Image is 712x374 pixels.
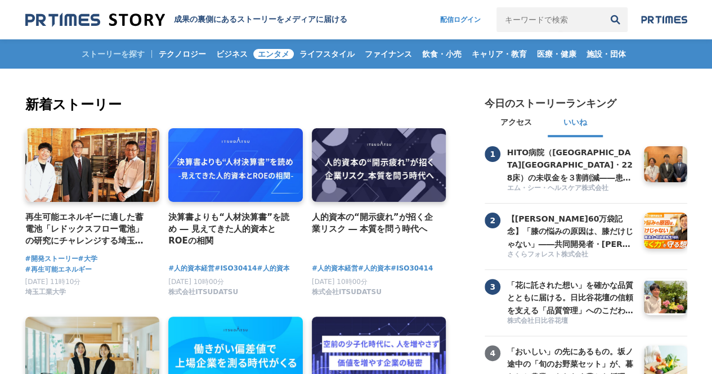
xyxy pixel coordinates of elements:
a: 施設・団体 [582,39,630,69]
a: 「花に託された想い」を確かな品質とともに届ける。日比谷花壇の信頼を支える「品質管理」へのこだわりとは。 [507,279,635,315]
a: #人的資本 [358,263,391,274]
a: #ISO30414 [214,263,257,274]
span: [DATE] 10時00分 [168,278,224,286]
a: テクノロジー [154,39,211,69]
span: ライフスタイル [295,49,359,59]
a: エンタメ [253,39,294,69]
a: #大学 [78,254,97,264]
a: 配信ログイン [429,7,492,32]
span: [DATE] 11時10分 [25,278,81,286]
h3: 「花に託された想い」を確かな品質とともに届ける。日比谷花壇の信頼を支える「品質管理」へのこだわりとは。 [507,279,635,317]
a: 決算書よりも“人材決算書”を読め ― 見えてきた人的資本とROEの相関 [168,211,294,247]
span: 埼玉工業大学 [25,287,66,297]
a: #人的資本経営 [312,263,358,274]
span: エム・シー・ヘルスケア株式会社 [507,183,608,193]
span: キャリア・教育 [467,49,531,59]
h1: 成果の裏側にあるストーリーをメディアに届ける [174,15,347,25]
a: #開発ストーリー [25,254,78,264]
a: 株式会社ITSUDATSU [312,291,382,299]
a: ビジネス [212,39,252,69]
button: いいね [548,110,603,137]
a: #ISO30414 [391,263,433,274]
span: 株式会社ITSUDATSU [168,287,238,297]
span: ファイナンス [360,49,417,59]
img: 成果の裏側にあるストーリーをメディアに届ける [25,12,165,28]
a: #再生可能エネルギー [25,264,92,275]
a: 人的資本の“開示疲れ”が招く企業リスク ― 本質を問う時代へ [312,211,437,236]
h2: 新着ストーリー [25,94,449,115]
input: キーワードで検索 [496,7,603,32]
a: エム・シー・ヘルスケア株式会社 [507,183,635,194]
a: HITO病院（[GEOGRAPHIC_DATA][GEOGRAPHIC_DATA]・228床）の未収金を３割削減――患者にも現場にも優しい入院医療費の未収金対策（ナップ賃貸保証）がもたらす安心と... [507,146,635,182]
h3: HITO病院（[GEOGRAPHIC_DATA][GEOGRAPHIC_DATA]・228床）の未収金を３割削減――患者にも現場にも優しい入院医療費の未収金対策（ナップ賃貸保証）がもたらす安心と... [507,146,635,184]
a: 医療・健康 [532,39,581,69]
span: 医療・健康 [532,49,581,59]
span: さくらフォレスト株式会社 [507,250,588,259]
h2: 今日のストーリーランキング [485,97,616,110]
a: 埼玉工業大学 [25,291,66,299]
a: ファイナンス [360,39,417,69]
span: [DATE] 10時00分 [312,278,368,286]
a: 株式会社日比谷花壇 [507,316,635,327]
a: ライフスタイル [295,39,359,69]
a: 飲食・小売 [418,39,466,69]
a: 成果の裏側にあるストーリーをメディアに届ける 成果の裏側にあるストーリーをメディアに届ける [25,12,347,28]
span: 1 [485,146,500,162]
a: 株式会社ITSUDATSU [168,291,238,299]
span: 3 [485,279,500,295]
span: テクノロジー [154,49,211,59]
a: #人的資本 [257,263,289,274]
span: 株式会社ITSUDATSU [312,287,382,297]
a: 再生可能エネルギーに適した蓄電池「レドックスフロー電池」の研究にチャレンジする埼玉工業大学 [25,211,151,247]
span: 飲食・小売 [418,49,466,59]
a: #人的資本経営 [168,263,214,274]
span: 株式会社日比谷花壇 [507,316,568,326]
a: 【[PERSON_NAME]60万袋記念】「膝の悩みの原因は、膝だけじゃない」――共同開発者・[PERSON_NAME]先生と語る、"歩く力"を守る想い【共同開発者対談】 [507,213,635,249]
span: 4 [485,345,500,361]
h3: 【[PERSON_NAME]60万袋記念】「膝の悩みの原因は、膝だけじゃない」――共同開発者・[PERSON_NAME]先生と語る、"歩く力"を守る想い【共同開発者対談】 [507,213,635,250]
button: アクセス [485,110,548,137]
a: さくらフォレスト株式会社 [507,250,635,260]
button: 検索 [603,7,628,32]
a: キャリア・教育 [467,39,531,69]
span: エンタメ [253,49,294,59]
span: 施設・団体 [582,49,630,59]
span: 2 [485,213,500,228]
span: ビジネス [212,49,252,59]
img: prtimes [641,15,687,24]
